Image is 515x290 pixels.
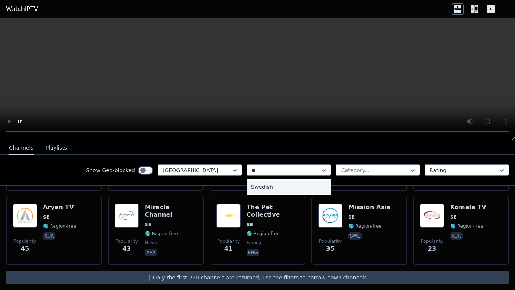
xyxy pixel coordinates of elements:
span: 🌎 Region-free [43,223,76,229]
span: SE [450,214,457,220]
img: Komala TV [420,204,444,228]
span: 35 [326,244,334,253]
p: ❗️Only the first 250 channels are returned, use the filters to narrow down channels. [9,274,506,281]
p: swe [348,232,362,240]
p: kur [43,232,55,240]
span: Popularity [115,238,138,244]
img: The Pet Collective [216,204,241,228]
p: ara [145,249,157,256]
span: 45 [21,244,29,253]
span: Popularity [14,238,36,244]
h6: Miracle Channel [145,204,197,219]
span: 23 [428,244,436,253]
span: Popularity [217,238,240,244]
button: Channels [9,141,34,155]
h6: Aryen TV [43,204,76,211]
div: Swedish [247,180,331,194]
a: WatchIPTV [6,5,38,14]
span: 🌎 Region-free [247,231,280,237]
label: Show Geo-blocked [86,167,135,174]
span: SE [43,214,49,220]
img: Mission Asia [318,204,342,228]
p: eng [247,249,259,256]
h6: The Pet Collective [247,204,299,219]
span: 🌎 Region-free [145,231,178,237]
span: family [247,240,261,246]
span: news [145,240,157,246]
span: 🌎 Region-free [450,223,483,229]
h6: Mission Asia [348,204,391,211]
span: SE [348,214,355,220]
img: Miracle Channel [115,204,139,228]
span: 🌎 Region-free [348,223,382,229]
span: 41 [224,244,233,253]
button: Playlists [46,141,67,155]
span: Popularity [421,238,443,244]
p: kur [450,232,463,240]
span: SE [145,222,151,228]
h6: Komala TV [450,204,486,211]
span: SE [247,222,253,228]
span: 43 [123,244,131,253]
img: Aryen TV [13,204,37,228]
span: Popularity [319,238,342,244]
